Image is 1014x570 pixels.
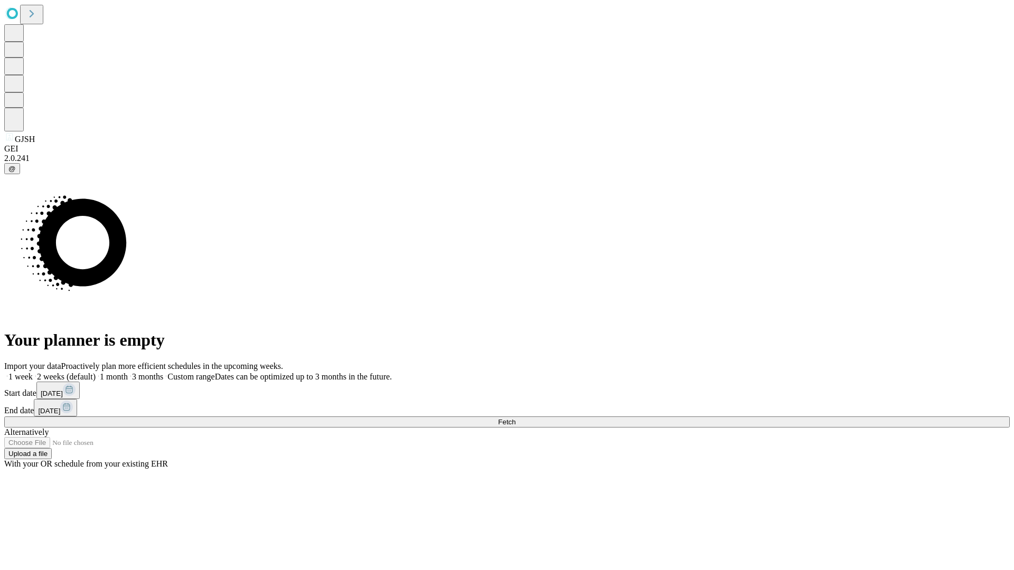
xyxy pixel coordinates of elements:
div: End date [4,399,1010,416]
button: [DATE] [36,382,80,399]
span: Alternatively [4,427,49,436]
span: Proactively plan more efficient schedules in the upcoming weeks. [61,362,283,370]
span: [DATE] [41,389,63,397]
span: @ [8,165,16,173]
span: Dates can be optimized up to 3 months in the future. [215,372,392,381]
div: GEI [4,144,1010,154]
span: With your OR schedule from your existing EHR [4,459,168,468]
span: GJSH [15,135,35,144]
button: Fetch [4,416,1010,427]
span: Fetch [498,418,515,426]
div: Start date [4,382,1010,399]
span: 2 weeks (default) [37,372,96,381]
button: @ [4,163,20,174]
span: Custom range [167,372,214,381]
button: Upload a file [4,448,52,459]
span: 1 month [100,372,128,381]
span: [DATE] [38,407,60,415]
div: 2.0.241 [4,154,1010,163]
span: 3 months [132,372,163,381]
button: [DATE] [34,399,77,416]
span: 1 week [8,372,33,381]
span: Import your data [4,362,61,370]
h1: Your planner is empty [4,330,1010,350]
